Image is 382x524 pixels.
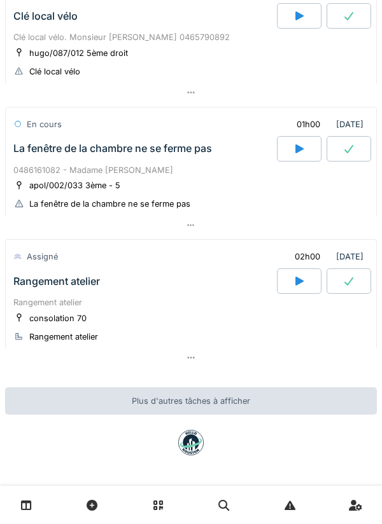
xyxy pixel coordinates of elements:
div: Rangement atelier [13,275,100,287]
div: 02h00 [295,251,320,263]
div: Clé local vélo [13,10,78,22]
div: Rangement atelier [13,296,369,308]
div: hugo/087/012 5ème droit [29,47,128,59]
div: La fenêtre de la chambre ne se ferme pas [29,198,190,210]
div: [DATE] [284,245,369,268]
div: Plus d'autres tâches à afficher [5,387,377,415]
div: En cours [27,118,62,130]
div: Assigné [27,251,58,263]
div: apol/002/033 3ème - 5 [29,179,120,191]
img: badge-BVDL4wpA.svg [178,430,204,455]
div: [DATE] [286,113,369,136]
div: La fenêtre de la chambre ne se ferme pas [13,142,212,155]
div: consolation 70 [29,312,87,324]
div: Rangement atelier [29,331,98,343]
div: 0486161082 - Madame [PERSON_NAME] [13,164,369,176]
div: 01h00 [297,118,320,130]
div: Clé local vélo [29,65,80,78]
div: Clé local vélo. Monsieur [PERSON_NAME] 0465790892 [13,31,369,43]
